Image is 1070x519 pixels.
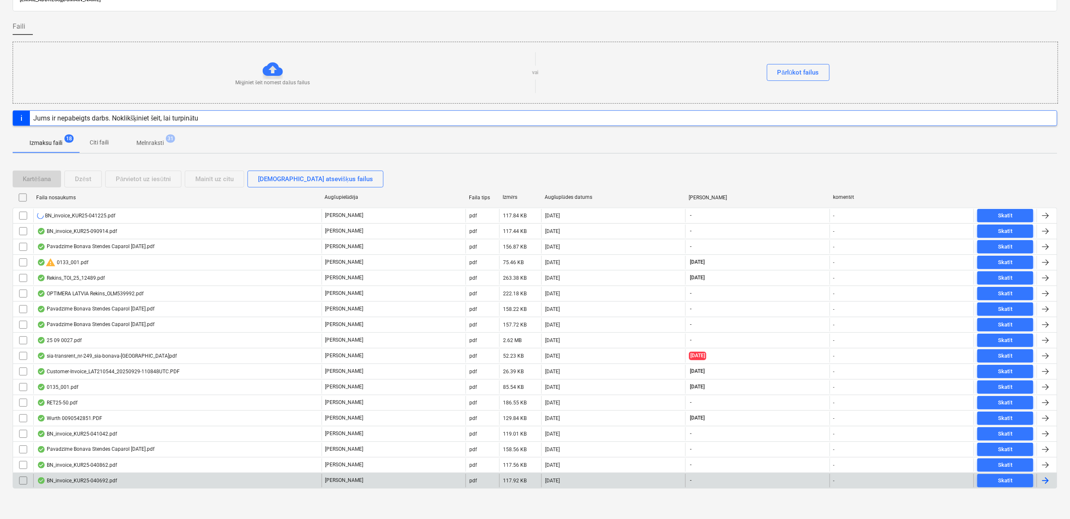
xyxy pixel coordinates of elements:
[833,306,835,312] div: -
[37,384,45,391] div: OCR pabeigts
[325,477,364,484] p: [PERSON_NAME]
[689,290,692,297] span: -
[37,431,117,437] div: BN_invoice_KUR25-041042.pdf
[777,67,819,78] div: Pārlūkot failus
[833,228,835,234] div: -
[833,244,835,250] div: -
[37,431,45,437] div: OCR pabeigts
[689,243,692,250] span: -
[545,369,560,375] div: [DATE]
[833,369,835,375] div: -
[689,195,827,201] div: [PERSON_NAME]
[977,458,1033,472] button: Skatīt
[325,368,364,375] p: [PERSON_NAME]
[998,305,1013,314] div: Skatīt
[325,461,364,468] p: [PERSON_NAME]
[37,306,154,313] div: Pavadzīme Bonava Stendes Caparol [DATE].pdf
[325,212,364,219] p: [PERSON_NAME]
[833,275,835,281] div: -
[545,447,560,452] div: [DATE]
[469,322,477,328] div: pdf
[37,399,45,406] div: OCR pabeigts
[977,349,1033,363] button: Skatīt
[503,259,524,265] div: 75.46 KB
[545,353,560,359] div: [DATE]
[37,368,45,375] div: OCR pabeigts
[503,194,538,201] div: Izmērs
[998,242,1013,252] div: Skatīt
[689,383,705,391] span: [DATE]
[545,415,560,421] div: [DATE]
[833,462,835,468] div: -
[37,477,45,484] div: OCR pabeigts
[37,462,117,468] div: BN_invoice_KUR25-040862.pdf
[998,383,1013,392] div: Skatīt
[469,275,477,281] div: pdf
[689,477,692,484] span: -
[977,474,1033,487] button: Skatīt
[545,194,682,201] div: Augšuplādes datums
[37,462,45,468] div: OCR pabeigts
[998,320,1013,330] div: Skatīt
[689,399,692,406] span: -
[325,337,364,344] p: [PERSON_NAME]
[29,139,62,147] p: Izmaksu faili
[469,291,477,297] div: pdf
[33,114,199,122] div: Jums ir nepabeigts darbs. Noklikšķiniet šeit, lai turpinātu
[37,353,45,359] div: OCR pabeigts
[37,446,154,453] div: Pavadzīme Bonava Stendes Caparol [DATE].pdf
[166,134,175,143] span: 31
[833,478,835,484] div: -
[833,431,835,437] div: -
[545,462,560,468] div: [DATE]
[767,64,830,81] button: Pārlūkot failus
[503,291,527,297] div: 222.18 KB
[977,287,1033,300] button: Skatīt
[545,275,560,281] div: [DATE]
[469,369,477,375] div: pdf
[689,368,705,375] span: [DATE]
[545,291,560,297] div: [DATE]
[689,352,706,360] span: [DATE]
[136,139,164,147] p: Melnraksti
[13,42,1058,104] div: Mēģiniet šeit nomest dažus failusvaiPārlūkot failus
[325,305,364,313] p: [PERSON_NAME]
[325,274,364,281] p: [PERSON_NAME]
[833,194,971,201] div: komentēt
[37,399,77,406] div: RET25-50.pdf
[977,334,1033,347] button: Skatīt
[503,415,527,421] div: 129.84 KB
[833,384,835,390] div: -
[689,430,692,437] span: -
[37,368,180,375] div: Customer-Invoice_LAT210544_20250929-110848UTC.PDF
[37,321,45,328] div: OCR pabeigts
[998,367,1013,377] div: Skatīt
[977,209,1033,222] button: Skatīt
[235,79,310,86] p: Mēģiniet šeit nomest dažus failus
[469,400,477,406] div: pdf
[37,415,102,422] div: Wurth 0090542851.PDF
[37,446,45,453] div: OCR pabeigts
[503,306,527,312] div: 158.22 KB
[325,243,364,250] p: [PERSON_NAME]
[469,306,477,312] div: pdf
[833,213,835,219] div: -
[545,400,560,406] div: [DATE]
[977,256,1033,269] button: Skatīt
[833,337,835,343] div: -
[977,240,1033,254] button: Skatīt
[469,462,477,468] div: pdf
[469,337,477,343] div: pdf
[545,322,560,328] div: [DATE]
[998,258,1013,268] div: Skatīt
[258,174,373,185] div: [DEMOGRAPHIC_DATA] atsevišķus failus
[325,399,364,406] p: [PERSON_NAME]
[977,443,1033,456] button: Skatīt
[37,275,45,281] div: OCR pabeigts
[977,427,1033,441] button: Skatīt
[325,446,364,453] p: [PERSON_NAME]
[503,384,524,390] div: 85.54 KB
[998,289,1013,299] div: Skatīt
[998,227,1013,236] div: Skatīt
[977,396,1033,409] button: Skatīt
